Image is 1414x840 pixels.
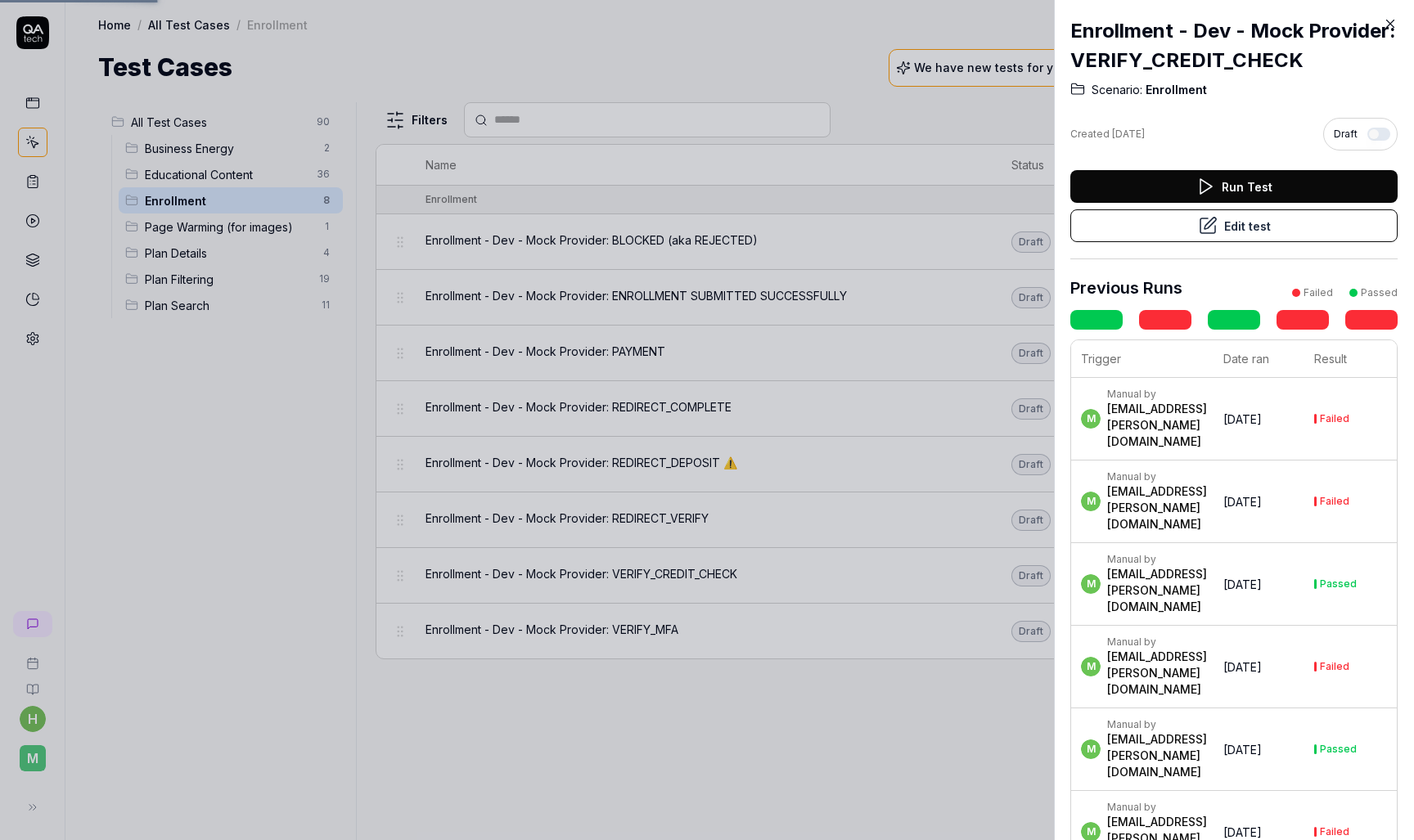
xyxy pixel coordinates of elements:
[1107,553,1207,566] div: Manual by
[1107,470,1207,483] div: Manual by
[1107,483,1207,532] div: [EMAIL_ADDRESS][PERSON_NAME][DOMAIN_NAME]
[1223,743,1262,757] time: [DATE]
[1223,412,1262,426] time: [DATE]
[1092,82,1142,98] span: Scenario:
[1107,801,1207,814] div: Manual by
[1320,414,1349,424] div: Failed
[1070,16,1398,75] h2: Enrollment - Dev - Mock Provider: VERIFY_CREDIT_CHECK
[1304,285,1333,300] div: Failed
[1107,731,1207,780] div: [EMAIL_ADDRESS][PERSON_NAME][DOMAIN_NAME]
[1071,340,1214,378] th: Trigger
[1320,579,1357,589] div: Passed
[1081,492,1101,511] span: m
[1223,577,1262,591] time: [DATE]
[1107,718,1207,731] div: Manual by
[1304,340,1397,378] th: Result
[1070,276,1182,300] h3: Previous Runs
[1320,744,1357,754] div: Passed
[1320,662,1349,672] div: Failed
[1112,128,1145,140] time: [DATE]
[1142,82,1207,98] span: Enrollment
[1081,739,1101,759] span: m
[1361,285,1398,300] div: Passed
[1320,496,1349,506] div: Failed
[1107,401,1207,450] div: [EMAIL_ADDRESS][PERSON_NAME][DOMAIN_NAME]
[1070,209,1398,242] button: Edit test
[1107,388,1207,401] div: Manual by
[1334,127,1358,141] span: Draft
[1070,127,1145,141] div: Created
[1081,409,1101,429] span: m
[1081,657,1101,676] span: m
[1214,340,1304,378] th: Date ran
[1107,636,1207,649] div: Manual by
[1070,170,1398,203] button: Run Test
[1081,574,1101,594] span: m
[1107,566,1207,615] div: [EMAIL_ADDRESS][PERSON_NAME][DOMAIN_NAME]
[1107,649,1207,698] div: [EMAIL_ADDRESS][PERSON_NAME][DOMAIN_NAME]
[1223,825,1262,839] time: [DATE]
[1223,495,1262,509] time: [DATE]
[1320,827,1349,837] div: Failed
[1223,660,1262,674] time: [DATE]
